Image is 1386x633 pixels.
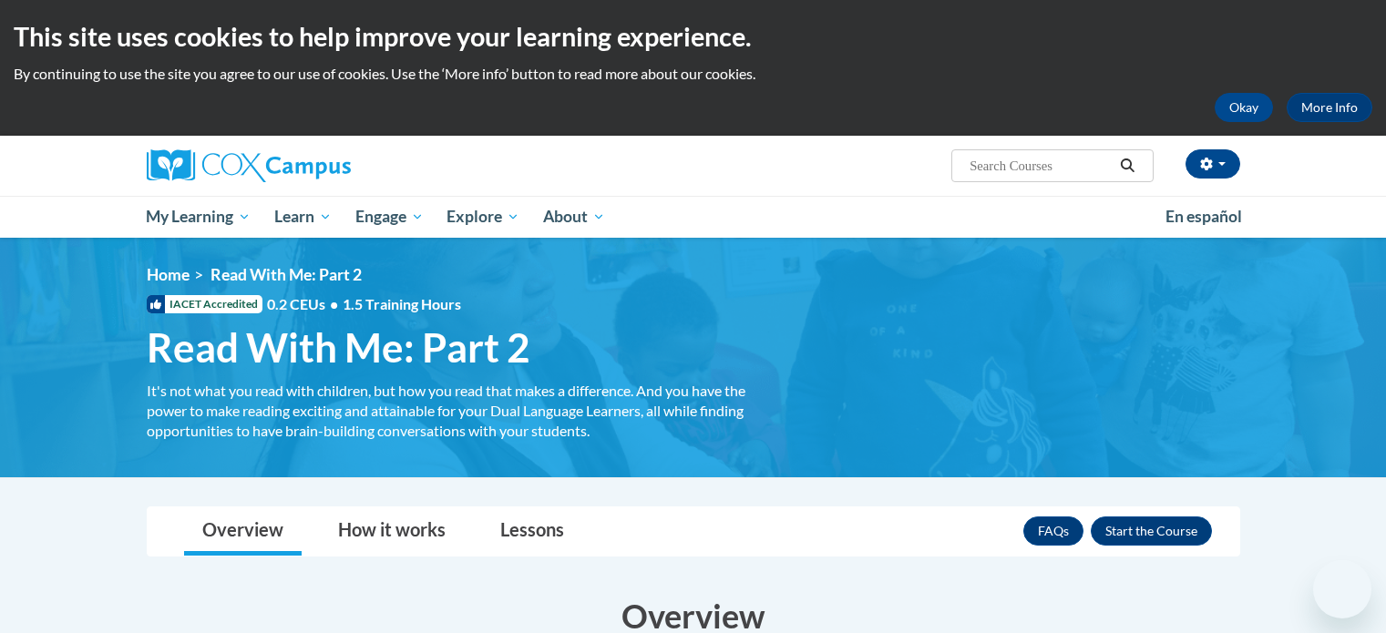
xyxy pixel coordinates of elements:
a: FAQs [1023,516,1083,546]
h2: This site uses cookies to help improve your learning experience. [14,18,1372,55]
div: It's not what you read with children, but how you read that makes a difference. And you have the ... [147,381,775,441]
a: Overview [184,507,302,556]
span: 0.2 CEUs [267,294,461,314]
span: Explore [447,206,519,228]
span: Engage [355,206,424,228]
span: Read With Me: Part 2 [147,323,530,372]
span: IACET Accredited [147,295,262,313]
a: My Learning [135,196,263,238]
span: Learn [274,206,332,228]
img: Cox Campus [147,149,351,182]
a: En español [1154,198,1254,236]
a: About [531,196,617,238]
input: Search Courses [968,155,1114,177]
span: Read With Me: Part 2 [210,265,362,284]
span: My Learning [146,206,251,228]
a: Home [147,265,190,284]
button: Okay [1215,93,1273,122]
span: En español [1165,207,1242,226]
span: • [330,295,338,312]
a: Explore [435,196,531,238]
button: Search [1114,155,1141,177]
button: Enroll [1091,516,1212,546]
button: Account Settings [1186,149,1240,179]
a: Learn [262,196,344,238]
a: Cox Campus [147,149,493,182]
span: 1.5 Training Hours [343,295,461,312]
div: Main menu [119,196,1268,238]
span: About [543,206,605,228]
a: Engage [344,196,436,238]
p: By continuing to use the site you agree to our use of cookies. Use the ‘More info’ button to read... [14,64,1372,84]
a: Lessons [482,507,582,556]
iframe: Button to launch messaging window [1313,560,1371,618]
a: More Info [1287,93,1372,122]
a: How it works [320,507,464,556]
